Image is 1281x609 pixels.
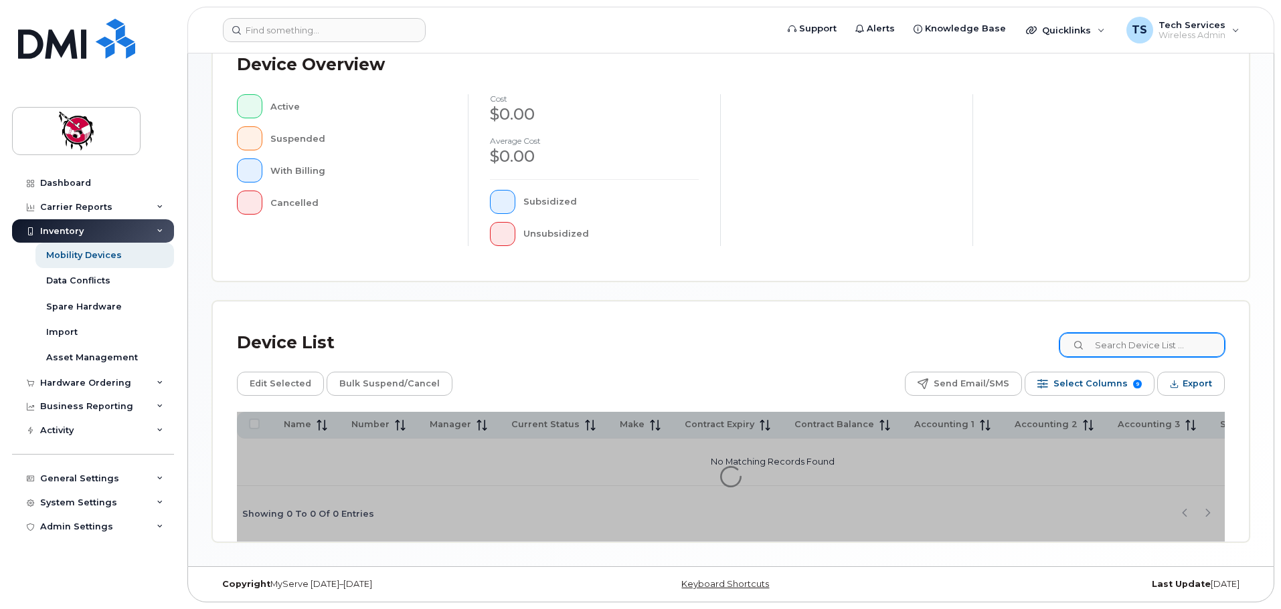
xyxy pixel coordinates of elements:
[250,374,311,394] span: Edit Selected
[270,126,447,150] div: Suspended
[237,372,324,396] button: Edit Selected
[1159,19,1225,30] span: Tech Services
[339,374,440,394] span: Bulk Suspend/Cancel
[1157,372,1225,396] button: Export
[212,579,558,590] div: MyServe [DATE]–[DATE]
[904,579,1250,590] div: [DATE]
[1117,17,1249,43] div: Tech Services
[490,103,699,126] div: $0.00
[867,22,895,35] span: Alerts
[1183,374,1212,394] span: Export
[327,372,452,396] button: Bulk Suspend/Cancel
[222,579,270,589] strong: Copyright
[799,22,837,35] span: Support
[223,18,426,42] input: Find something...
[490,145,699,168] div: $0.00
[925,22,1006,35] span: Knowledge Base
[904,15,1015,42] a: Knowledge Base
[270,158,447,182] div: With Billing
[846,15,904,42] a: Alerts
[1152,579,1211,589] strong: Last Update
[237,326,335,360] div: Device List
[490,136,699,145] h4: Average cost
[905,372,1022,396] button: Send Email/SMS
[934,374,1009,394] span: Send Email/SMS
[778,15,846,42] a: Support
[270,191,447,215] div: Cancelled
[523,222,699,246] div: Unsubsidized
[681,579,769,589] a: Keyboard Shortcuts
[1132,22,1147,38] span: TS
[1133,380,1142,388] span: 9
[1053,374,1128,394] span: Select Columns
[1059,333,1225,357] input: Search Device List ...
[490,94,699,103] h4: cost
[1223,551,1271,599] iframe: Messenger Launcher
[1017,17,1114,43] div: Quicklinks
[1159,30,1225,41] span: Wireless Admin
[270,94,447,118] div: Active
[523,190,699,214] div: Subsidized
[1025,372,1155,396] button: Select Columns 9
[237,47,385,82] div: Device Overview
[1042,25,1091,35] span: Quicklinks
